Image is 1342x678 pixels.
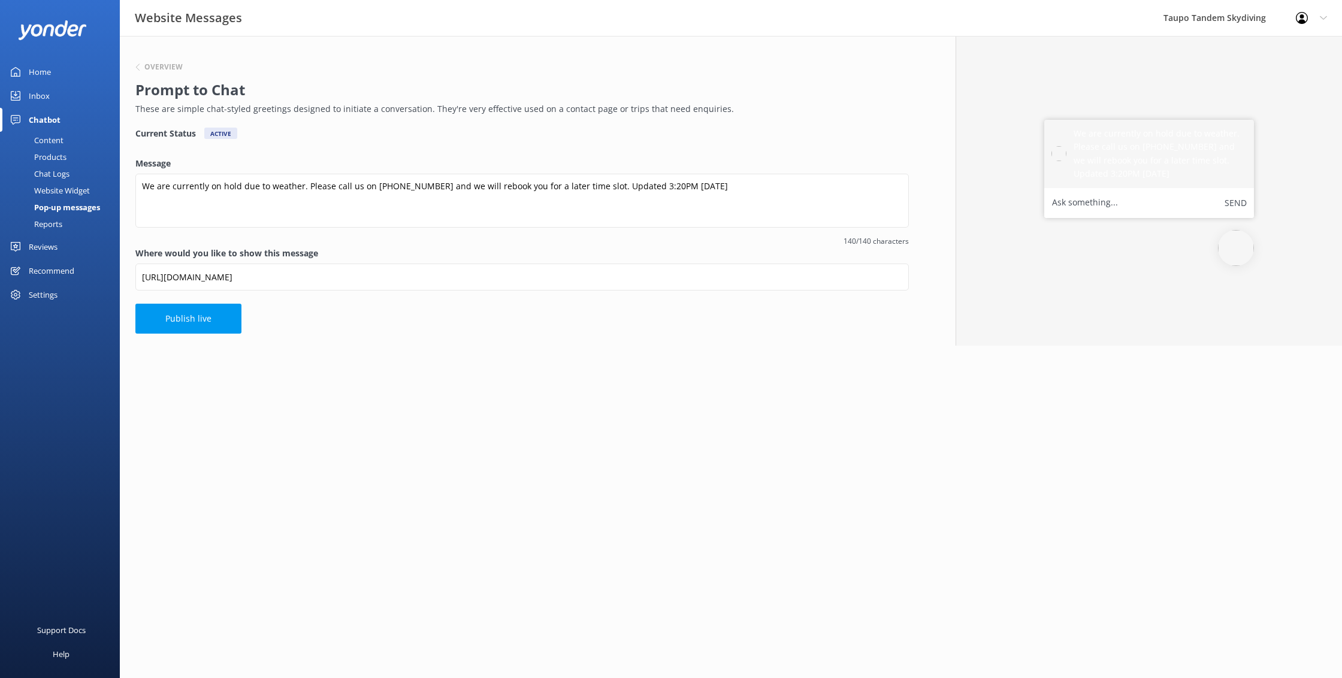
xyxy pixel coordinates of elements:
div: Reports [7,216,62,232]
div: Support Docs [37,618,86,642]
img: yonder-white-logo.png [18,20,87,40]
div: Home [29,60,51,84]
div: Help [53,642,69,666]
div: Active [204,128,237,139]
div: Pop-up messages [7,199,100,216]
span: 140/140 characters [135,235,909,247]
a: Chat Logs [7,165,120,182]
h2: Prompt to Chat [135,78,903,101]
textarea: We are currently on hold due to weather. Please call us on [PHONE_NUMBER] and we will rebook you ... [135,174,909,228]
div: Reviews [29,235,58,259]
a: Reports [7,216,120,232]
h3: Website Messages [135,8,242,28]
div: Inbox [29,84,50,108]
label: Message [135,157,909,170]
div: Settings [29,283,58,307]
div: Chatbot [29,108,61,132]
a: Pop-up messages [7,199,120,216]
h5: We are currently on hold due to weather. Please call us on [PHONE_NUMBER] and we will rebook you ... [1074,127,1247,181]
div: Chat Logs [7,165,69,182]
label: Where would you like to show this message [135,247,909,260]
p: These are simple chat-styled greetings designed to initiate a conversation. They're very effectiv... [135,102,903,116]
a: Website Widget [7,182,120,199]
button: Publish live [135,304,241,334]
h6: Overview [144,63,183,71]
div: Website Widget [7,182,90,199]
button: Overview [135,63,183,71]
a: Products [7,149,120,165]
h4: Current Status [135,128,196,139]
div: Recommend [29,259,74,283]
div: Products [7,149,67,165]
input: https://www.example.com/page [135,264,909,290]
button: Send [1225,195,1247,211]
a: Content [7,132,120,149]
label: Ask something... [1052,195,1118,211]
div: Content [7,132,64,149]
